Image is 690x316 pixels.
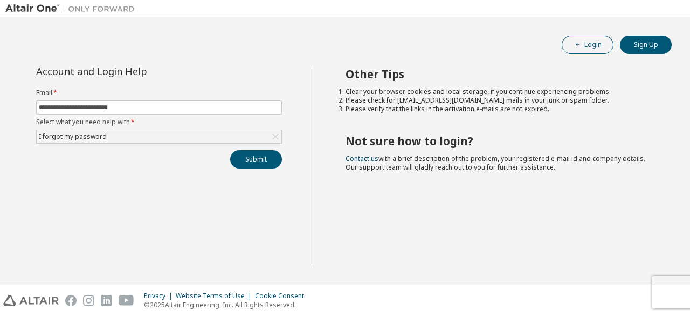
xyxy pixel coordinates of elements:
[176,292,255,300] div: Website Terms of Use
[346,88,653,96] li: Clear your browser cookies and local storage, if you continue experiencing problems.
[620,36,672,54] button: Sign Up
[255,292,310,300] div: Cookie Consent
[3,295,59,306] img: altair_logo.svg
[346,134,653,148] h2: Not sure how to login?
[346,154,378,163] a: Contact us
[36,67,233,76] div: Account and Login Help
[36,89,282,97] label: Email
[37,130,281,143] div: I forgot my password
[65,295,77,306] img: facebook.svg
[119,295,134,306] img: youtube.svg
[346,67,653,81] h2: Other Tips
[346,154,645,172] span: with a brief description of the problem, your registered e-mail id and company details. Our suppo...
[37,131,108,143] div: I forgot my password
[36,118,282,126] label: Select what you need help with
[230,150,282,169] button: Submit
[5,3,140,14] img: Altair One
[144,300,310,310] p: © 2025 Altair Engineering, Inc. All Rights Reserved.
[101,295,112,306] img: linkedin.svg
[562,36,613,54] button: Login
[144,292,176,300] div: Privacy
[83,295,94,306] img: instagram.svg
[346,105,653,113] li: Please verify that the links in the activation e-mails are not expired.
[346,96,653,105] li: Please check for [EMAIL_ADDRESS][DOMAIN_NAME] mails in your junk or spam folder.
